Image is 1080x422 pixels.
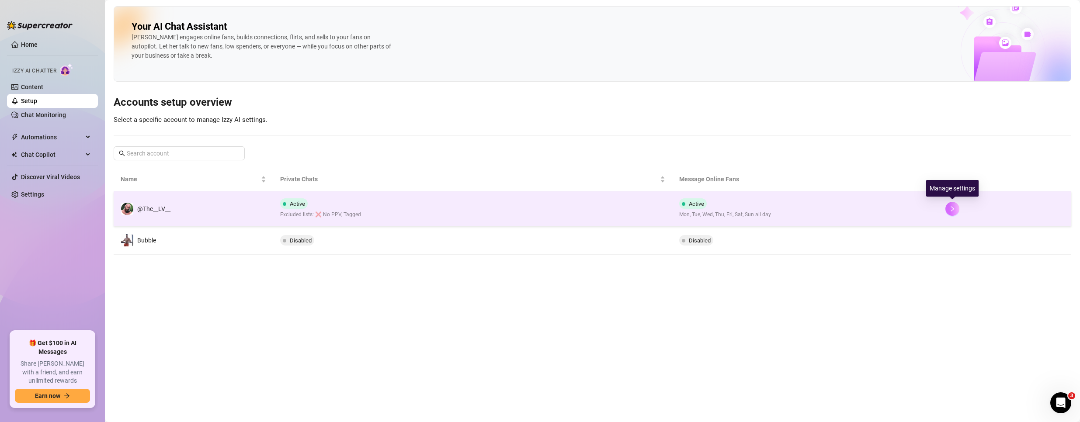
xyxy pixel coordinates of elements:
[114,116,267,124] span: Select a specific account to manage Izzy AI settings.
[21,173,80,180] a: Discover Viral Videos
[689,201,704,207] span: Active
[21,83,43,90] a: Content
[273,167,672,191] th: Private Chats
[280,211,361,219] span: Excluded lists: ❌ No PPV, Tagged
[21,148,83,162] span: Chat Copilot
[15,360,90,385] span: Share [PERSON_NAME] with a friend, and earn unlimited rewards
[137,205,170,212] span: @The__LV__
[11,134,18,141] span: thunderbolt
[280,174,658,184] span: Private Chats
[21,41,38,48] a: Home
[679,211,771,219] span: Mon, Tue, Wed, Thu, Fri, Sat, Sun all day
[12,67,56,75] span: Izzy AI Chatter
[132,21,227,33] h2: Your AI Chat Assistant
[926,180,979,197] div: Manage settings
[60,63,73,76] img: AI Chatter
[689,237,711,244] span: Disabled
[121,174,259,184] span: Name
[290,201,305,207] span: Active
[290,237,312,244] span: Disabled
[21,97,37,104] a: Setup
[21,111,66,118] a: Chat Monitoring
[949,206,955,212] span: right
[35,392,60,399] span: Earn now
[21,191,44,198] a: Settings
[132,33,394,60] div: [PERSON_NAME] engages online fans, builds connections, flirts, and sells to your fans on autopilo...
[121,203,133,215] img: @The__LV__
[121,234,133,246] img: Bubble
[15,339,90,356] span: 🎁 Get $100 in AI Messages
[1050,392,1071,413] iframe: Intercom live chat
[945,202,959,216] button: right
[1068,392,1075,399] span: 3
[21,130,83,144] span: Automations
[127,149,233,158] input: Search account
[11,152,17,158] img: Chat Copilot
[137,237,156,244] span: Bubble
[15,389,90,403] button: Earn nowarrow-right
[7,21,73,30] img: logo-BBDzfeDw.svg
[672,167,938,191] th: Message Online Fans
[119,150,125,156] span: search
[114,167,273,191] th: Name
[114,96,1071,110] h3: Accounts setup overview
[64,393,70,399] span: arrow-right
